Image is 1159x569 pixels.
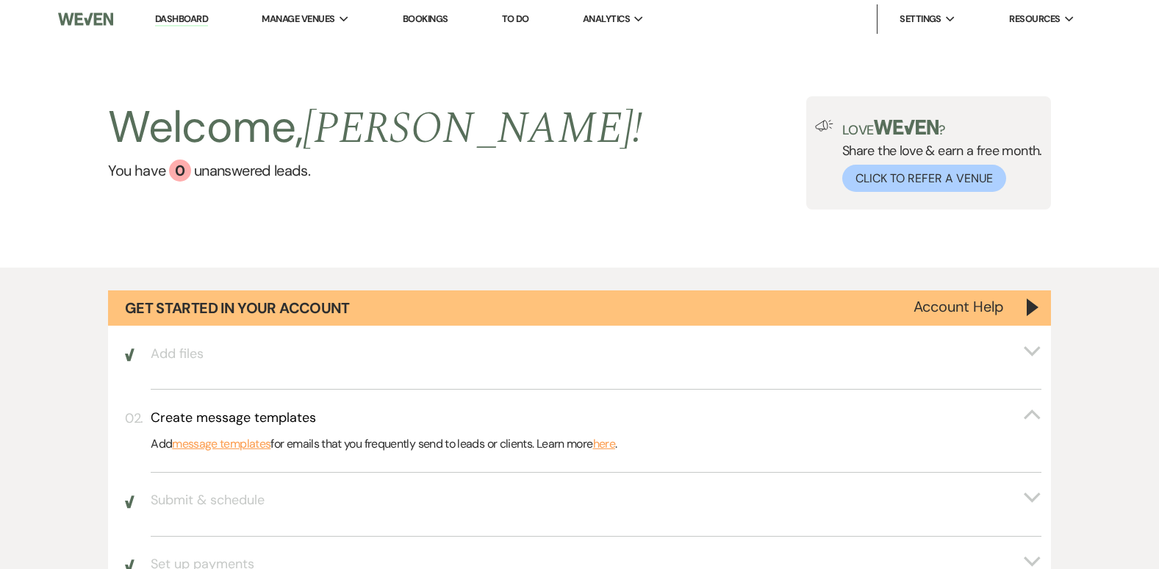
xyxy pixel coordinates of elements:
span: Resources [1009,12,1060,26]
img: loud-speaker-illustration.svg [815,120,833,132]
div: Share the love & earn a free month. [833,120,1042,192]
a: To Do [502,12,529,25]
button: Create message templates [151,409,1041,427]
h3: Submit & schedule [151,491,265,509]
span: Settings [900,12,941,26]
h3: Add files [151,345,204,363]
img: weven-logo-green.svg [874,120,939,135]
a: message templates [172,434,270,454]
a: You have 0 unanswered leads. [108,160,642,182]
p: Add for emails that you frequently send to leads or clients. Learn more . [151,434,1041,454]
h3: Create message templates [151,409,316,427]
div: 0 [169,160,191,182]
span: Analytics [583,12,630,26]
a: here [593,434,615,454]
h1: Get Started in Your Account [125,298,350,318]
h2: Welcome, [108,96,642,160]
span: [PERSON_NAME] ! [303,95,642,162]
a: Bookings [403,12,448,25]
a: Dashboard [155,12,208,26]
button: Add files [151,345,1041,363]
button: Account Help [914,299,1004,314]
p: Love ? [842,120,1042,137]
button: Click to Refer a Venue [842,165,1006,192]
span: Manage Venues [262,12,334,26]
img: Weven Logo [58,4,114,35]
button: Submit & schedule [151,491,1041,509]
